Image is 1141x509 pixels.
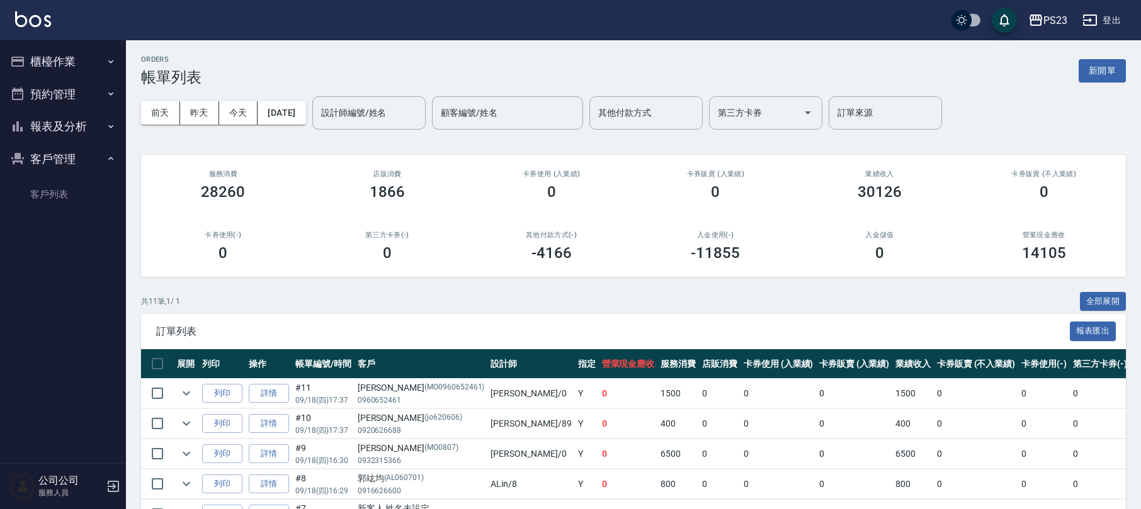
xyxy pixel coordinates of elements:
[1077,9,1126,32] button: 登出
[292,469,355,499] td: #8
[5,110,121,143] button: 報表及分析
[199,349,246,379] th: 列印
[202,474,242,494] button: 列印
[657,439,699,469] td: 6500
[1070,349,1130,379] th: 第三方卡券(-)
[219,244,227,262] h3: 0
[699,439,741,469] td: 0
[487,469,574,499] td: ALin /8
[934,439,1018,469] td: 0
[1022,244,1066,262] h3: 14105
[892,469,934,499] td: 800
[934,409,1018,439] td: 0
[249,444,289,464] a: 詳情
[575,409,599,439] td: Y
[1079,59,1126,82] button: 新開單
[487,439,574,469] td: [PERSON_NAME] /0
[575,469,599,499] td: Y
[249,414,289,433] a: 詳情
[892,349,934,379] th: 業績收入
[177,474,196,493] button: expand row
[292,349,355,379] th: 帳單編號/時間
[295,455,351,466] p: 09/18 (四) 16:30
[1070,325,1116,337] a: 報表匯出
[1018,349,1070,379] th: 卡券使用(-)
[156,170,290,178] h3: 服務消費
[202,384,242,403] button: 列印
[5,143,121,176] button: 客戶管理
[177,444,196,463] button: expand row
[1040,183,1048,201] h3: 0
[174,349,199,379] th: 展開
[321,231,455,239] h2: 第三方卡券(-)
[699,469,741,499] td: 0
[15,11,51,27] img: Logo
[1018,469,1070,499] td: 0
[258,101,305,125] button: [DATE]
[816,409,892,439] td: 0
[816,379,892,408] td: 0
[892,379,934,408] td: 1500
[691,244,740,262] h3: -11855
[934,379,1018,408] td: 0
[798,103,818,123] button: Open
[1018,409,1070,439] td: 0
[1070,469,1130,499] td: 0
[141,55,202,64] h2: ORDERS
[202,414,242,433] button: 列印
[1079,64,1126,76] a: 新開單
[1070,322,1116,341] button: 報表匯出
[741,349,817,379] th: 卡券使用 (入業績)
[358,425,485,436] p: 0920626688
[1070,409,1130,439] td: 0
[531,244,572,262] h3: -4166
[141,101,180,125] button: 前天
[813,170,947,178] h2: 業績收入
[38,474,103,487] h5: 公司公司
[424,442,458,455] p: (MO0807)
[599,379,658,408] td: 0
[699,349,741,379] th: 店販消費
[358,411,485,425] div: [PERSON_NAME]
[649,231,783,239] h2: 入金使用(-)
[934,349,1018,379] th: 卡券販賣 (不入業績)
[1018,439,1070,469] td: 0
[599,409,658,439] td: 0
[487,349,574,379] th: 設計師
[934,469,1018,499] td: 0
[892,439,934,469] td: 6500
[816,469,892,499] td: 0
[295,425,351,436] p: 09/18 (四) 17:37
[156,231,290,239] h2: 卡券使用(-)
[292,379,355,408] td: #11
[699,409,741,439] td: 0
[575,439,599,469] td: Y
[370,183,405,201] h3: 1866
[383,244,392,262] h3: 0
[5,180,121,209] a: 客戶列表
[295,394,351,406] p: 09/18 (四) 17:37
[1070,439,1130,469] td: 0
[5,78,121,111] button: 預約管理
[649,170,783,178] h2: 卡券販賣 (入業績)
[177,414,196,433] button: expand row
[358,442,485,455] div: [PERSON_NAME]
[292,409,355,439] td: #10
[657,349,699,379] th: 服務消費
[219,101,258,125] button: 今天
[657,409,699,439] td: 400
[201,183,245,201] h3: 28260
[5,45,121,78] button: 櫃檯作業
[657,379,699,408] td: 1500
[575,349,599,379] th: 指定
[1018,379,1070,408] td: 0
[358,472,485,485] div: 郭竑均
[599,349,658,379] th: 營業現金應收
[424,381,484,394] p: (MO0960652461)
[816,349,892,379] th: 卡券販賣 (入業績)
[992,8,1017,33] button: save
[202,444,242,464] button: 列印
[424,411,462,425] p: (jo620606)
[741,439,817,469] td: 0
[1043,13,1067,28] div: PS23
